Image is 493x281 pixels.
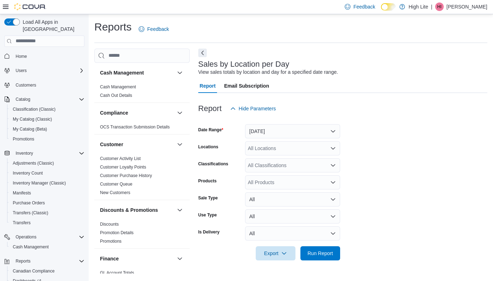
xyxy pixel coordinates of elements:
a: Customer Activity List [100,156,141,161]
button: Adjustments (Classic) [7,158,87,168]
button: Customer [100,141,174,148]
span: Inventory [13,149,84,158]
a: Home [13,52,30,61]
span: Purchase Orders [10,199,84,207]
span: Load All Apps in [GEOGRAPHIC_DATA] [20,18,84,33]
span: Customers [16,82,36,88]
span: My Catalog (Beta) [13,126,47,132]
span: Catalog [13,95,84,104]
button: Open list of options [330,145,336,151]
a: GL Account Totals [100,270,134,275]
span: Inventory Count [10,169,84,177]
button: Home [1,51,87,61]
button: Discounts & Promotions [176,206,184,214]
p: High Lite [409,2,428,11]
div: Compliance [94,123,190,134]
a: Purchase Orders [10,199,48,207]
button: Customers [1,80,87,90]
h3: Sales by Location per Day [198,60,289,68]
a: Promotions [100,239,122,244]
a: Promotions [10,135,37,143]
button: Canadian Compliance [7,266,87,276]
button: Inventory Manager (Classic) [7,178,87,188]
span: Classification (Classic) [13,106,56,112]
span: Manifests [10,189,84,197]
h3: Compliance [100,109,128,116]
span: Users [16,68,27,73]
h3: Finance [100,255,119,262]
span: Run Report [308,250,333,257]
a: Customer Purchase History [100,173,152,178]
button: Users [1,66,87,76]
button: Inventory [13,149,36,158]
a: Transfers [10,219,33,227]
button: Hide Parameters [227,101,279,116]
button: Reports [13,257,33,265]
h3: Customer [100,141,123,148]
span: Operations [16,234,37,240]
span: My Catalog (Classic) [10,115,84,123]
button: Cash Management [176,68,184,77]
a: Transfers (Classic) [10,209,51,217]
a: Cash Management [100,84,136,89]
a: My Catalog (Classic) [10,115,55,123]
label: Date Range [198,127,223,133]
div: Customer [94,154,190,200]
a: Cash Out Details [100,93,132,98]
span: Transfers [10,219,84,227]
button: Inventory Count [7,168,87,178]
a: Canadian Compliance [10,267,57,275]
span: Home [13,52,84,61]
a: Promotion Details [100,230,134,235]
div: Cash Management [94,83,190,103]
span: Promotions [10,135,84,143]
a: Customer Loyalty Points [100,165,146,170]
span: Inventory Manager (Classic) [10,179,84,187]
button: Cash Management [7,242,87,252]
a: Adjustments (Classic) [10,159,57,167]
span: Report [200,79,216,93]
button: Open list of options [330,162,336,168]
a: Feedback [136,22,172,36]
span: Hide Parameters [239,105,276,112]
button: Promotions [7,134,87,144]
span: Cash Management [13,244,49,250]
a: OCS Transaction Submission Details [100,125,170,130]
a: Customers [13,81,39,89]
button: [DATE] [245,124,340,138]
button: Run Report [300,246,340,260]
button: Transfers [7,218,87,228]
div: View sales totals by location and day for a specified date range. [198,68,338,76]
button: Compliance [100,109,174,116]
a: Inventory Count [10,169,46,177]
p: | [431,2,432,11]
button: All [245,192,340,206]
a: My Catalog (Beta) [10,125,50,133]
button: Classification (Classic) [7,104,87,114]
span: Feedback [353,3,375,10]
span: Transfers [13,220,31,226]
label: Is Delivery [198,229,220,235]
span: Customers [13,81,84,89]
p: [PERSON_NAME] [447,2,487,11]
span: Adjustments (Classic) [13,160,54,166]
span: Cash Management [10,243,84,251]
button: Users [13,66,29,75]
a: Cash Management [10,243,51,251]
span: Operations [13,233,84,241]
button: Finance [100,255,174,262]
button: My Catalog (Beta) [7,124,87,134]
h3: Discounts & Promotions [100,206,158,214]
span: Inventory [16,150,33,156]
a: Discounts [100,222,119,227]
a: Inventory Manager (Classic) [10,179,69,187]
button: All [245,226,340,241]
span: Inventory Count [13,170,43,176]
a: New Customers [100,190,130,195]
button: Compliance [176,109,184,117]
button: Next [198,49,207,57]
button: Inventory [1,148,87,158]
label: Locations [198,144,218,150]
span: HI [437,2,442,11]
span: Canadian Compliance [13,268,55,274]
